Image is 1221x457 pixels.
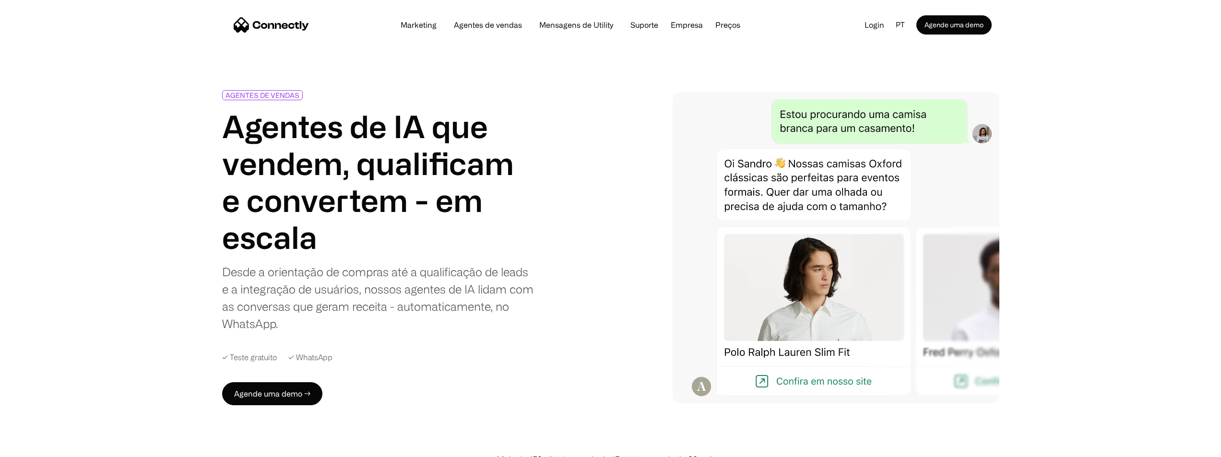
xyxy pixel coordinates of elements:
[225,92,299,99] div: AGENTES DE VENDAS
[446,21,530,29] a: Agentes de vendas
[916,15,992,35] a: Agende uma demo
[222,263,537,332] div: Desde a orientação de compras até a qualificação de leads e a integração de usuários, nossos agen...
[668,18,706,32] div: Empresa
[234,18,309,32] a: home
[288,352,332,363] div: ✓ WhatsApp
[623,21,666,29] a: Suporte
[393,21,444,29] a: Marketing
[222,352,277,363] div: ✓ Teste gratuito
[19,440,58,454] ul: Language list
[222,382,322,405] a: Agende uma demo →
[892,18,916,32] div: pt
[708,21,748,29] a: Preços
[857,18,892,32] a: Login
[896,18,905,32] div: pt
[222,108,537,255] h1: Agentes de IA que vendem, qualificam e convertem - em escala
[10,439,58,454] aside: Language selected: Português (Brasil)
[671,18,703,32] div: Empresa
[532,21,621,29] a: Mensagens de Utility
